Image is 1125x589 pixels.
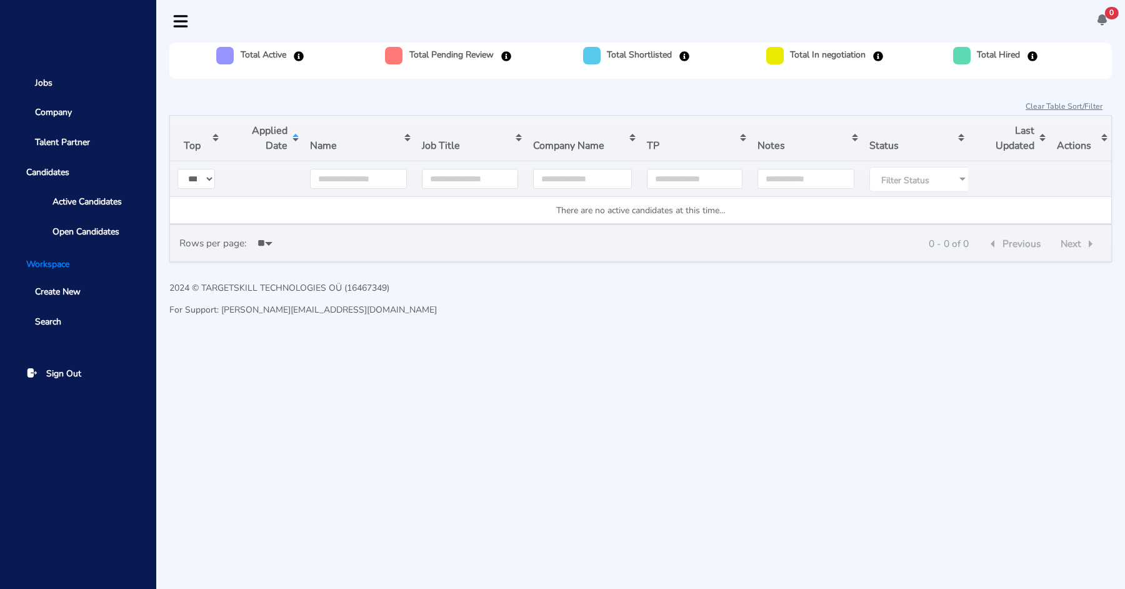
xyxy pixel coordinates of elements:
[35,219,139,244] a: Open Candidates
[52,225,119,238] span: Open Candidates
[1026,101,1102,111] u: Clear Table Sort/Filter
[17,129,139,155] a: Talent Partner
[1025,100,1103,113] button: Clear Table Sort/Filter
[17,100,139,126] a: Company
[977,49,1020,61] h6: Total Hired
[929,236,969,251] div: 0 - 0 of 0
[241,49,286,61] h6: Total Active
[177,204,1105,217] div: There are no active candidates at this time…
[881,174,929,187] span: Filter Status
[35,189,139,214] a: Active Candidates
[169,281,437,294] p: 2024 © TARGETSKILL TECHNOLOGIES OÜ (16467349)
[35,76,52,89] span: Jobs
[1002,236,1041,251] span: Previous
[35,285,81,298] span: Create New
[1061,236,1081,251] span: Next
[46,367,81,380] span: Sign Out
[1057,235,1102,252] button: Next
[35,106,72,119] span: Company
[169,303,437,316] p: For Support: [PERSON_NAME][EMAIL_ADDRESS][DOMAIN_NAME]
[17,258,139,271] li: Workspace
[17,159,139,185] span: Candidates
[17,309,139,335] a: Search
[607,49,672,61] h6: Total Shortlisted
[179,236,247,250] label: Rows per page:
[1096,13,1109,29] a: 0
[52,195,122,208] span: Active Candidates
[35,136,90,149] span: Talent Partner
[17,70,139,96] a: Jobs
[409,49,494,61] h6: Total Pending Review
[35,315,61,328] span: Search
[1105,7,1119,19] span: 0
[981,235,1044,252] button: Previous
[790,49,866,61] h6: Total In negotiation
[17,279,139,305] a: Create New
